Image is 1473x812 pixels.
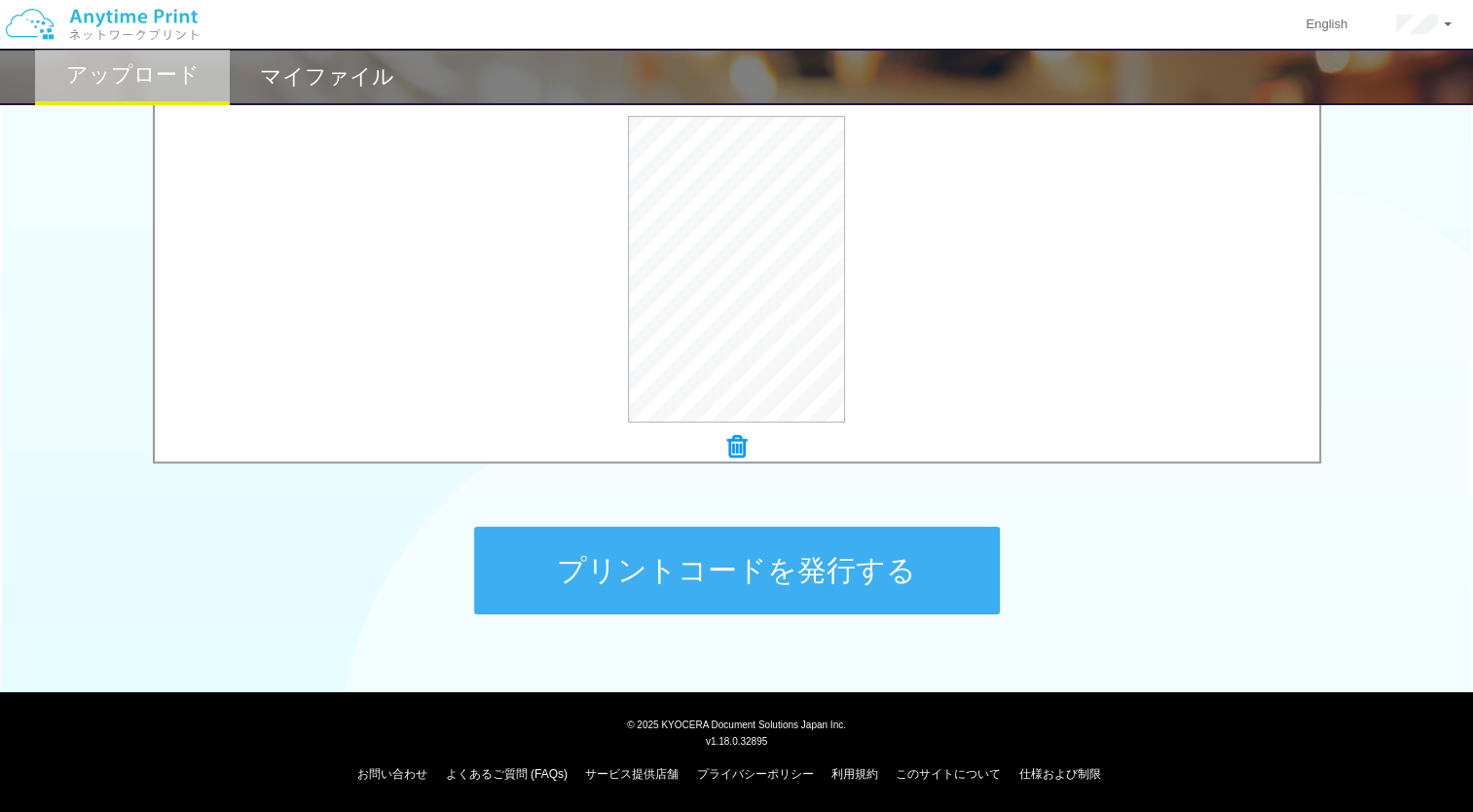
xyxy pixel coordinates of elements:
[697,767,814,781] a: プライバシーポリシー
[260,65,394,89] h2: マイファイル
[66,63,200,87] h2: アップロード
[627,718,846,730] span: © 2025 KYOCERA Document Solutions Japan Inc.
[357,767,427,781] a: お問い合わせ
[1019,767,1101,781] a: 仕様および制限
[706,735,767,747] span: v1.18.0.32895
[446,767,568,781] a: よくあるご質問 (FAQs)
[474,527,1000,614] button: プリントコードを発行する
[896,767,1001,781] a: このサイトについて
[585,767,679,781] a: サービス提供店舗
[831,767,878,781] a: 利用規約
